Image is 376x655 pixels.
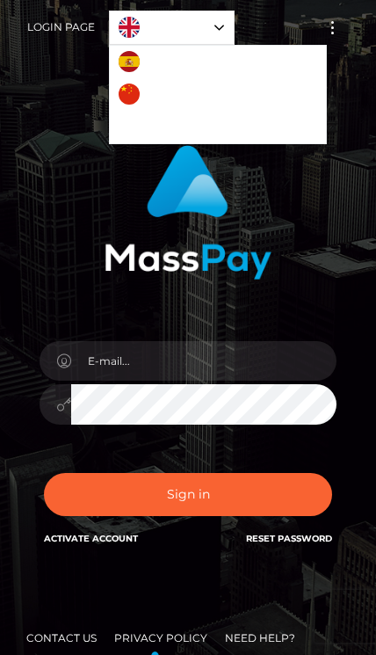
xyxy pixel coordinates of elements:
[110,111,326,143] a: Português ([GEOGRAPHIC_DATA])
[109,11,235,45] aside: Language selected: English
[105,145,271,280] img: MassPay Login
[109,45,327,144] ul: Language list
[246,533,332,544] a: Reset Password
[110,46,208,78] a: Español
[316,16,349,40] button: Toggle navigation
[218,624,302,651] a: Need Help?
[19,624,104,651] a: Contact Us
[44,533,138,544] a: Activate Account
[44,473,332,516] button: Sign in
[27,9,95,46] a: Login Page
[107,624,214,651] a: Privacy Policy
[110,78,217,111] a: 中文 (简体)
[109,11,235,45] div: Language
[110,11,234,44] a: English
[71,341,336,381] input: E-mail...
